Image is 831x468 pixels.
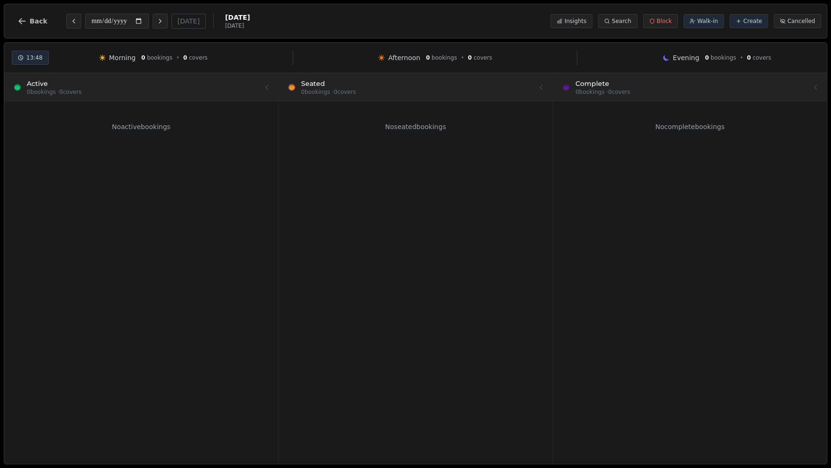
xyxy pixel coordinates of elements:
span: 0 [426,54,430,61]
button: Cancelled [774,14,821,28]
span: Walk-in [697,17,718,25]
button: Block [643,14,678,28]
button: [DATE] [171,14,206,29]
span: • [176,54,179,61]
span: Afternoon [388,53,420,62]
button: Search [598,14,637,28]
span: bookings [147,54,172,61]
span: bookings [711,54,736,61]
span: Cancelled [787,17,815,25]
span: 0 [747,54,751,61]
span: covers [753,54,771,61]
button: Back [10,10,55,32]
span: Create [743,17,762,25]
span: Morning [109,53,136,62]
span: 0 [183,54,187,61]
span: 0 [468,54,472,61]
span: 0 [705,54,708,61]
span: Block [657,17,672,25]
button: Create [730,14,768,28]
span: 0 [141,54,145,61]
span: 13:48 [26,54,43,61]
button: Insights [551,14,592,28]
span: Insights [564,17,586,25]
span: • [461,54,464,61]
span: [DATE] [225,13,250,22]
button: Previous day [66,14,81,29]
span: Evening [673,53,699,62]
span: • [740,54,743,61]
p: No seated bookings [284,122,547,131]
span: Search [612,17,631,25]
span: bookings [432,54,457,61]
span: covers [189,54,208,61]
button: Next day [153,14,168,29]
span: [DATE] [225,22,250,30]
p: No complete bookings [559,122,821,131]
span: Back [30,18,47,24]
span: covers [474,54,492,61]
p: No active bookings [10,122,272,131]
button: Walk-in [683,14,724,28]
